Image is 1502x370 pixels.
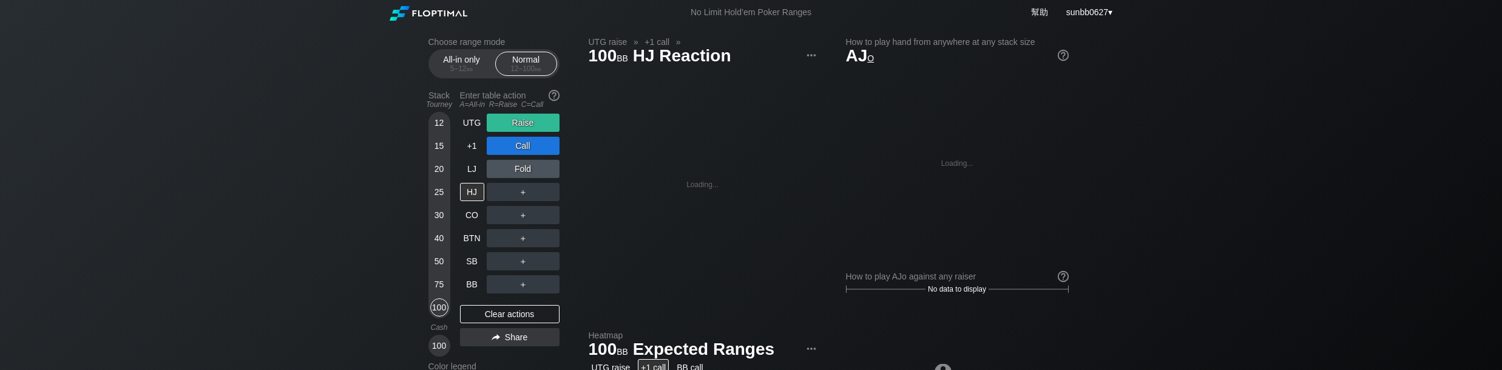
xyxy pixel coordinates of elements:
div: 50 [430,252,448,270]
div: +1 [460,137,484,155]
span: 100 [587,47,630,67]
div: Normal [498,52,554,75]
span: AJ [846,46,874,65]
h1: Expected Ranges [589,339,817,359]
div: No Limit Hold’em Poker Ranges [672,7,830,20]
span: UTG raise [587,36,629,47]
div: BB [460,275,484,293]
div: 30 [430,206,448,224]
div: ＋ [487,275,560,293]
h2: Heatmap [589,331,817,340]
div: ＋ [487,206,560,224]
span: No data to display [928,285,986,293]
span: bb [535,64,541,73]
div: 15 [430,137,448,155]
div: 40 [430,229,448,247]
div: 12 [430,114,448,132]
div: Tourney [424,100,455,109]
div: ▾ [1063,5,1114,19]
div: 100 [430,298,448,317]
div: Fold [487,160,560,178]
span: » [669,37,687,47]
span: bb [467,64,473,73]
div: 75 [430,275,448,293]
div: Cash [424,323,455,332]
div: BTN [460,229,484,247]
div: Loading... [941,159,973,168]
div: UTG [460,114,484,132]
span: +1 call [643,36,671,47]
h2: How to play hand from anywhere at any stack size [846,37,1069,47]
span: » [627,37,644,47]
div: 20 [430,160,448,178]
div: LJ [460,160,484,178]
div: 5 – 12 [436,64,487,73]
div: Share [460,328,560,346]
div: A=All-in R=Raise C=Call [460,100,560,109]
div: 100 [430,337,448,355]
div: ＋ [487,229,560,247]
img: share.864f2f62.svg [492,334,500,341]
img: help.32db89a4.svg [1057,49,1070,62]
div: SB [460,252,484,270]
img: ellipsis.fd386fe8.svg [805,342,818,355]
div: CO [460,206,484,224]
h2: Choose range mode [428,37,560,47]
span: bb [617,50,628,64]
div: ＋ [487,183,560,201]
div: Raise [487,114,560,132]
div: ＋ [487,252,560,270]
img: help.32db89a4.svg [547,89,561,102]
div: All-in only [434,52,490,75]
div: Stack [424,86,455,114]
img: ellipsis.fd386fe8.svg [805,49,818,62]
div: Call [487,137,560,155]
img: help.32db89a4.svg [1057,270,1070,283]
span: 100 [587,340,630,360]
div: HJ [460,183,484,201]
div: Clear actions [460,305,560,323]
div: Loading... [686,180,719,189]
div: 12 – 100 [501,64,552,73]
div: How to play AJo against any raiser [846,272,1069,281]
span: sunbb0627 [1066,7,1108,17]
span: bb [617,344,628,357]
a: 幫助 [1031,7,1048,17]
span: HJ Reaction [631,47,733,67]
div: 25 [430,183,448,201]
div: Enter table action [460,86,560,114]
img: Floptimal logo [390,6,467,21]
span: o [867,50,874,64]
